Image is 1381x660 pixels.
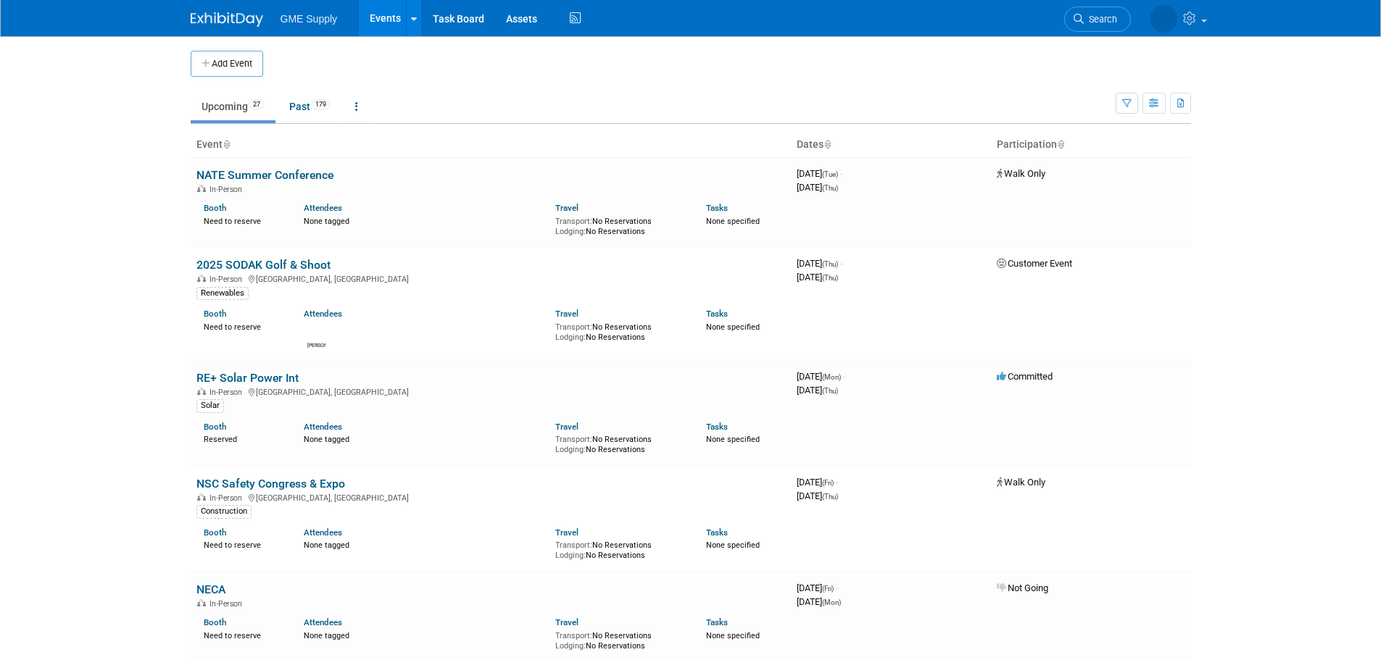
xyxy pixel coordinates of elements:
div: Need to reserve [204,214,283,227]
a: Sort by Participation Type [1057,138,1064,150]
a: Attendees [304,422,342,432]
img: In-Person Event [197,493,206,501]
div: None tagged [304,432,544,445]
a: NATE Summer Conference [196,168,333,182]
span: [DATE] [797,596,841,607]
div: None tagged [304,214,544,227]
a: Booth [204,309,226,319]
span: (Thu) [822,387,838,395]
span: None specified [706,322,760,332]
img: Amanda Riley [1150,5,1177,33]
div: Chuck Karas [307,341,325,349]
span: (Thu) [822,260,838,268]
th: Dates [791,133,991,157]
a: Booth [204,203,226,213]
div: [GEOGRAPHIC_DATA], [GEOGRAPHIC_DATA] [196,491,785,503]
span: - [840,168,842,179]
span: (Thu) [822,493,838,501]
span: Search [1084,14,1117,25]
span: [DATE] [797,182,838,193]
span: Lodging: [555,445,586,454]
div: Construction [196,505,252,518]
a: Travel [555,309,578,319]
div: None tagged [304,628,544,641]
div: None tagged [304,538,544,551]
span: None specified [706,540,760,550]
a: Travel [555,617,578,627]
span: (Thu) [822,274,838,282]
img: In-Person Event [197,185,206,192]
a: Attendees [304,527,342,538]
span: [DATE] [797,168,842,179]
a: Attendees [304,617,342,627]
span: (Fri) [822,479,834,487]
span: [DATE] [797,490,838,501]
span: Walk Only [997,477,1045,488]
span: (Mon) [822,373,841,381]
span: (Mon) [822,598,841,606]
a: Search [1064,7,1131,32]
span: GME Supply [281,13,338,25]
span: [DATE] [797,477,838,488]
span: (Fri) [822,585,834,593]
span: [DATE] [797,272,838,283]
span: None specified [706,435,760,444]
div: Need to reserve [204,319,283,333]
a: Upcoming27 [191,93,275,120]
span: Lodging: [555,641,586,651]
a: Travel [555,422,578,432]
a: Tasks [706,527,728,538]
a: Past179 [278,93,341,120]
button: Add Event [191,51,263,77]
a: Attendees [304,203,342,213]
a: Booth [204,617,226,627]
div: No Reservations No Reservations [555,628,684,651]
div: No Reservations No Reservations [555,538,684,560]
span: Lodging: [555,227,586,236]
a: Sort by Start Date [824,138,831,150]
div: No Reservations No Reservations [555,319,684,342]
span: 27 [249,99,265,110]
span: Walk Only [997,168,1045,179]
a: Sort by Event Name [223,138,230,150]
a: Tasks [706,617,728,627]
a: Attendees [304,309,342,319]
img: In-Person Event [197,388,206,395]
a: RE+ Solar Power Int [196,371,299,385]
div: [GEOGRAPHIC_DATA], [GEOGRAPHIC_DATA] [196,272,785,284]
span: [DATE] [797,258,842,269]
span: [DATE] [797,371,845,382]
img: In-Person Event [197,275,206,282]
a: Travel [555,203,578,213]
span: In-Person [210,388,246,397]
a: Travel [555,527,578,538]
span: - [836,582,838,593]
span: - [836,477,838,488]
div: Reserved [204,432,283,445]
span: In-Person [210,275,246,284]
span: Not Going [997,582,1048,593]
a: Tasks [706,203,728,213]
span: None specified [706,217,760,226]
span: [DATE] [797,582,838,593]
div: No Reservations No Reservations [555,214,684,236]
span: Lodging: [555,551,586,560]
div: Need to reserve [204,538,283,551]
span: In-Person [210,185,246,194]
a: 2025 SODAK Golf & Shoot [196,258,331,272]
img: Chuck Karas [308,323,325,341]
a: NSC Safety Congress & Expo [196,477,345,490]
span: Transport: [555,540,592,550]
span: Lodging: [555,333,586,342]
div: Renewables [196,287,249,300]
span: None specified [706,631,760,640]
div: Need to reserve [204,628,283,641]
span: [DATE] [797,385,838,396]
span: - [840,258,842,269]
div: [GEOGRAPHIC_DATA], [GEOGRAPHIC_DATA] [196,385,785,397]
span: Transport: [555,322,592,332]
span: 179 [311,99,331,110]
span: (Thu) [822,184,838,192]
span: Transport: [555,631,592,640]
span: - [843,371,845,382]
